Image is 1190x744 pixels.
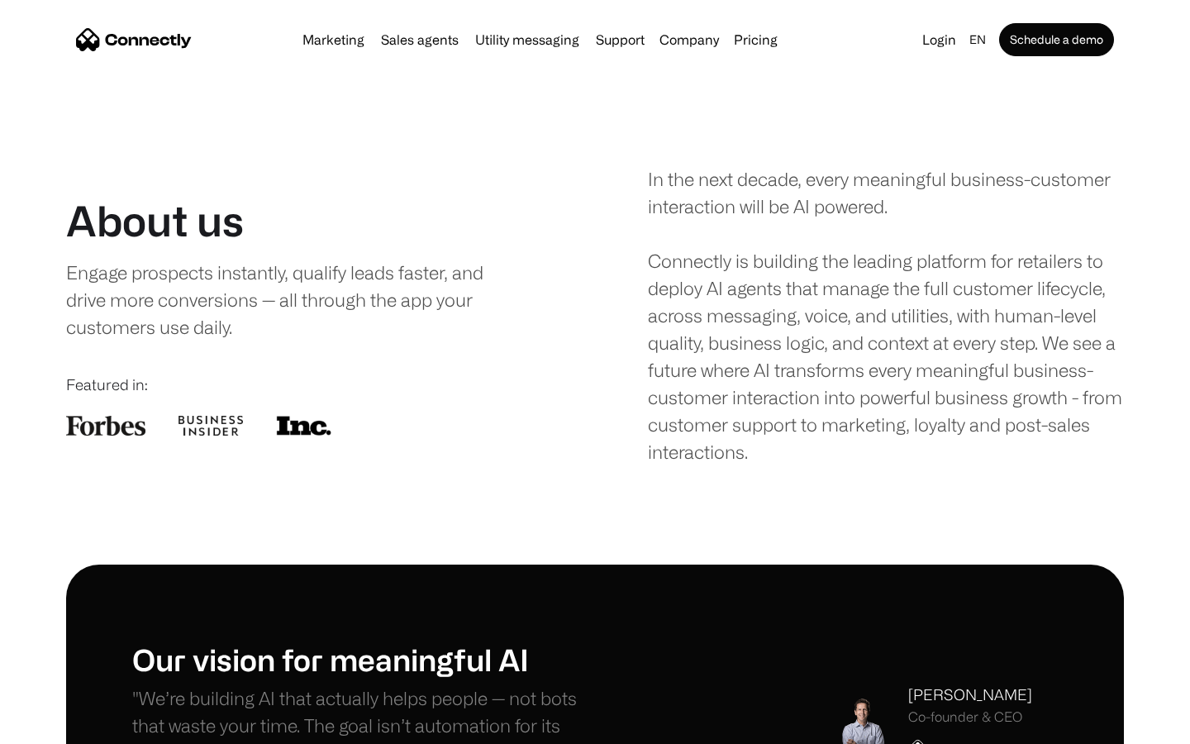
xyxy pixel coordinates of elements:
div: [PERSON_NAME] [908,684,1032,706]
a: Pricing [727,33,784,46]
div: Co-founder & CEO [908,709,1032,725]
a: Support [589,33,651,46]
div: In the next decade, every meaningful business-customer interaction will be AI powered. Connectly ... [648,165,1124,465]
a: Schedule a demo [999,23,1114,56]
aside: Language selected: English [17,713,99,738]
a: Utility messaging [469,33,586,46]
ul: Language list [33,715,99,738]
div: en [969,28,986,51]
div: Engage prospects instantly, qualify leads faster, and drive more conversions — all through the ap... [66,259,518,341]
a: Sales agents [374,33,465,46]
h1: About us [66,196,244,246]
h1: Our vision for meaningful AI [132,641,595,677]
div: Featured in: [66,374,542,396]
a: Login [916,28,963,51]
div: Company [659,28,719,51]
a: Marketing [296,33,371,46]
